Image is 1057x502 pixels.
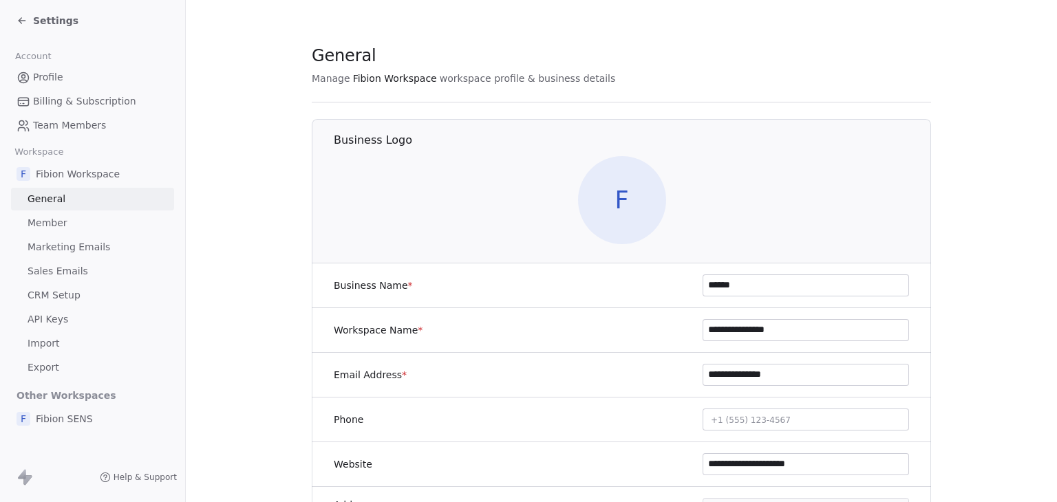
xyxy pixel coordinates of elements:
a: API Keys [11,308,174,331]
span: Fibion SENS [36,412,93,426]
span: Fibion Workspace [36,167,120,181]
a: Settings [17,14,78,28]
a: Team Members [11,114,174,137]
span: Help & Support [114,472,177,483]
span: Billing & Subscription [33,94,136,109]
span: API Keys [28,312,68,327]
a: Export [11,356,174,379]
span: Profile [33,70,63,85]
button: +1 (555) 123-4567 [703,408,909,430]
span: Settings [33,14,78,28]
span: Account [9,46,57,67]
span: Member [28,216,67,230]
span: General [312,45,376,66]
span: General [28,192,65,206]
span: Fibion Workspace [353,72,437,85]
span: Workspace [9,142,70,162]
a: Help & Support [100,472,177,483]
span: CRM Setup [28,288,81,303]
h1: Business Logo [334,133,932,148]
span: +1 (555) 123-4567 [711,415,791,425]
a: Sales Emails [11,260,174,283]
a: Member [11,212,174,234]
label: Workspace Name [334,323,423,337]
label: Email Address [334,368,407,382]
a: Marketing Emails [11,236,174,259]
a: CRM Setup [11,284,174,307]
a: Billing & Subscription [11,90,174,113]
span: Sales Emails [28,264,88,279]
a: General [11,188,174,210]
span: Marketing Emails [28,240,110,254]
span: Import [28,336,59,351]
label: Business Name [334,279,413,292]
span: Manage [312,72,350,85]
label: Website [334,457,372,471]
span: Other Workspaces [11,384,122,406]
span: F [17,167,30,181]
span: workspace profile & business details [440,72,616,85]
a: Profile [11,66,174,89]
span: F [578,156,666,244]
label: Phone [334,413,363,426]
a: Import [11,332,174,355]
span: Export [28,360,59,375]
span: F [17,412,30,426]
span: Team Members [33,118,106,133]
